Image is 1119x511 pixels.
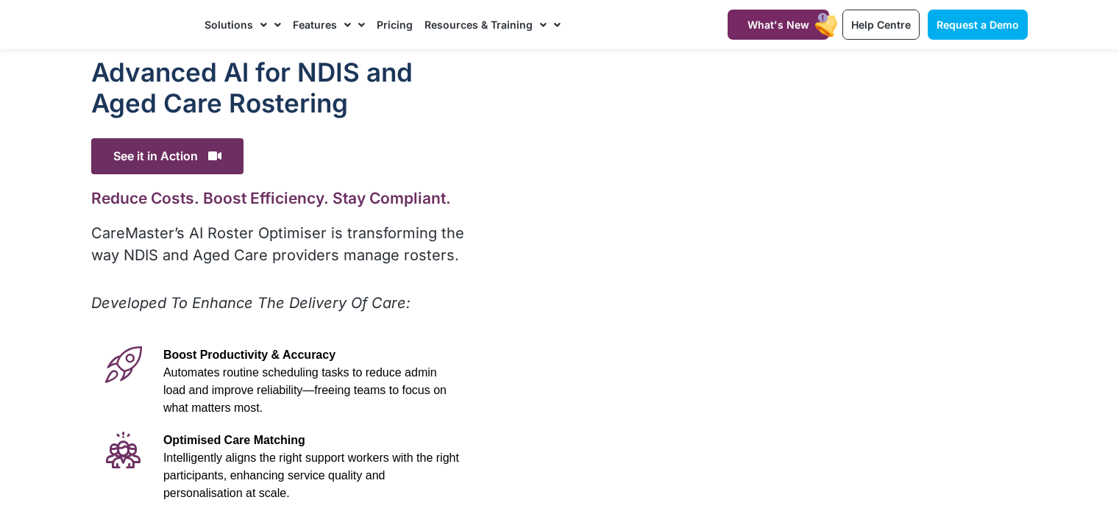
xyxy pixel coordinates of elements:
a: Help Centre [842,10,920,40]
span: Intelligently aligns the right support workers with the right participants, enhancing service qua... [163,451,459,499]
em: Developed To Enhance The Delivery Of Care: [91,294,411,312]
a: Request a Demo [928,10,1028,40]
p: CareMaster’s AI Roster Optimiser is transforming the way NDIS and Aged Care providers manage rost... [91,222,467,266]
span: Help Centre [851,18,911,31]
img: CareMaster Logo [90,14,190,36]
span: What's New [747,18,809,31]
a: What's New [728,10,829,40]
span: See it in Action [91,138,244,174]
h2: Reduce Costs. Boost Efficiency. Stay Compliant. [91,189,467,207]
span: Request a Demo [937,18,1019,31]
h1: Advanced Al for NDIS and Aged Care Rostering [91,57,467,118]
span: Boost Productivity & Accuracy [163,349,335,361]
span: Optimised Care Matching [163,434,305,446]
span: Automates routine scheduling tasks to reduce admin load and improve reliability—freeing teams to ... [163,366,447,414]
